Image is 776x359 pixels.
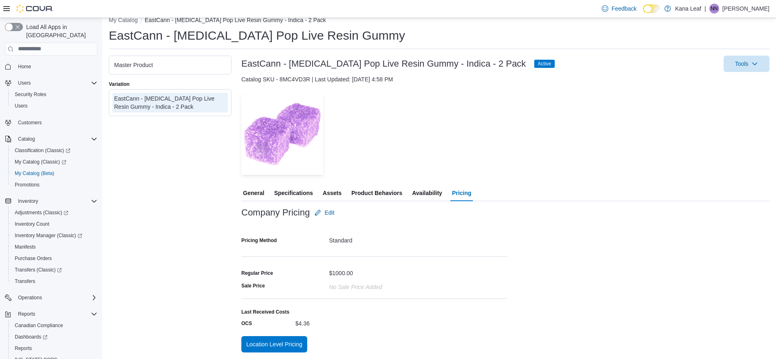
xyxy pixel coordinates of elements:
[15,117,97,128] span: Customers
[8,276,101,287] button: Transfers
[2,117,101,128] button: Customers
[643,13,643,13] span: Dark Mode
[2,133,101,145] button: Catalog
[8,331,101,343] a: Dashboards
[241,75,769,83] div: Catalog SKU - 8MC4VD3R | Last Updated: [DATE] 4:58 PM
[11,332,51,342] a: Dashboards
[711,4,718,13] span: NN
[11,157,70,167] a: My Catalog (Classic)
[735,60,749,68] span: Tools
[15,62,34,72] a: Home
[612,4,637,13] span: Feedback
[8,168,101,179] button: My Catalog (Beta)
[18,119,42,126] span: Customers
[11,321,66,330] a: Canadian Compliance
[15,309,97,319] span: Reports
[11,219,97,229] span: Inventory Count
[241,270,273,276] div: Regular Price
[241,309,289,315] label: Last Received Costs
[329,280,382,290] div: No Sale Price added
[15,278,35,285] span: Transfers
[8,241,101,253] button: Manifests
[15,78,97,88] span: Users
[8,320,101,331] button: Canadian Compliance
[243,185,264,201] span: General
[8,343,101,354] button: Reports
[11,208,97,218] span: Adjustments (Classic)
[109,17,138,23] button: My Catalog
[15,209,68,216] span: Adjustments (Classic)
[109,27,405,44] h1: EastCann - [MEDICAL_DATA] Pop Live Resin Gummy
[18,80,31,86] span: Users
[11,180,43,190] a: Promotions
[311,204,337,221] button: Edit
[114,94,226,111] div: EastCann - [MEDICAL_DATA] Pop Live Resin Gummy - Indica - 2 Pack
[145,17,326,23] button: EastCann - [MEDICAL_DATA] Pop Live Resin Gummy - Indica - 2 Pack
[11,168,97,178] span: My Catalog (Beta)
[2,195,101,207] button: Inventory
[15,170,54,177] span: My Catalog (Beta)
[18,136,35,142] span: Catalog
[241,208,310,218] h3: Company Pricing
[241,93,323,175] img: Image for EastCann - Gastro Pop Live Resin Gummy - Indica - 2 Pack
[15,322,63,329] span: Canadian Compliance
[18,63,31,70] span: Home
[598,0,640,17] a: Feedback
[241,283,265,289] label: Sale Price
[109,81,130,88] label: Variation
[11,254,97,263] span: Purchase Orders
[8,218,101,230] button: Inventory Count
[675,4,701,13] p: Kana Leaf
[8,253,101,264] button: Purchase Orders
[11,321,97,330] span: Canadian Compliance
[114,61,226,69] div: Master Product
[11,242,39,252] a: Manifests
[15,103,27,109] span: Users
[11,276,38,286] a: Transfers
[324,209,334,217] span: Edit
[23,23,97,39] span: Load All Apps in [GEOGRAPHIC_DATA]
[11,146,74,155] a: Classification (Classic)
[11,90,49,99] a: Security Roles
[274,185,313,201] span: Specifications
[8,264,101,276] a: Transfers (Classic)
[15,134,38,144] button: Catalog
[329,267,353,276] div: $1000.00
[2,308,101,320] button: Reports
[18,311,35,317] span: Reports
[2,61,101,72] button: Home
[295,317,405,327] div: $4.36
[15,78,34,88] button: Users
[241,59,526,69] h3: EastCann - [MEDICAL_DATA] Pop Live Resin Gummy - Indica - 2 Pack
[15,334,47,340] span: Dashboards
[15,134,97,144] span: Catalog
[11,332,97,342] span: Dashboards
[643,4,660,13] input: Dark Mode
[16,4,53,13] img: Cova
[11,242,97,252] span: Manifests
[452,185,471,201] span: Pricing
[15,255,52,262] span: Purchase Orders
[11,168,58,178] a: My Catalog (Beta)
[241,237,277,244] label: Pricing Method
[351,185,402,201] span: Product Behaviors
[8,230,101,241] a: Inventory Manager (Classic)
[15,182,40,188] span: Promotions
[15,61,97,72] span: Home
[15,196,97,206] span: Inventory
[11,157,97,167] span: My Catalog (Classic)
[11,101,97,111] span: Users
[11,146,97,155] span: Classification (Classic)
[11,90,97,99] span: Security Roles
[15,221,49,227] span: Inventory Count
[8,89,101,100] button: Security Roles
[15,118,45,128] a: Customers
[2,77,101,89] button: Users
[722,4,769,13] p: [PERSON_NAME]
[11,231,85,240] a: Inventory Manager (Classic)
[18,198,38,204] span: Inventory
[15,293,97,303] span: Operations
[11,276,97,286] span: Transfers
[11,180,97,190] span: Promotions
[15,196,41,206] button: Inventory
